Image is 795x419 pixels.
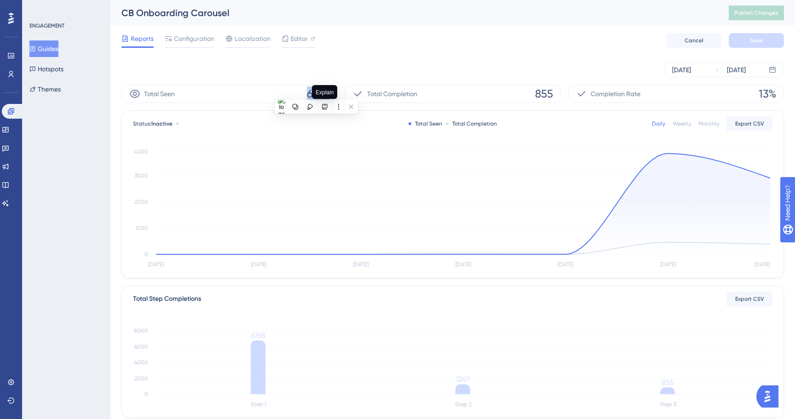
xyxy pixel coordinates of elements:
tspan: 2000 [134,199,148,205]
div: Total Step Completions [133,293,201,304]
tspan: [DATE] [660,261,676,268]
div: Weekly [673,120,691,127]
tspan: [DATE] [755,261,770,268]
span: Localization [235,33,271,44]
iframe: UserGuiding AI Assistant Launcher [756,383,784,410]
button: Guides [29,40,58,57]
span: Total Completion [367,88,417,99]
div: Total Completion [446,120,497,127]
div: Total Seen [409,120,442,127]
span: 855 [535,86,553,101]
tspan: 3000 [134,172,148,179]
span: Status: [133,120,173,127]
tspan: Step 3 [660,401,676,408]
tspan: [DATE] [455,261,471,268]
span: Export CSV [735,120,764,127]
div: [DATE] [672,64,691,75]
tspan: [DATE] [148,261,164,268]
tspan: 8000 [134,327,148,334]
div: ENGAGEMENT [29,22,64,29]
button: Hotspots [29,61,63,77]
span: Need Help? [22,2,58,13]
tspan: 6768 [251,331,265,340]
tspan: 4000 [134,359,148,366]
span: Save [750,37,763,44]
div: CB Onboarding Carousel [121,6,706,19]
button: Cancel [666,33,721,48]
div: [DATE] [727,64,746,75]
tspan: 1247 [456,375,470,384]
button: Themes [29,81,61,98]
button: Export CSV [726,292,772,306]
tspan: [DATE] [353,261,369,268]
span: Editor [291,33,308,44]
tspan: Step 2 [455,401,472,408]
tspan: 0 [144,391,148,397]
button: Save [729,33,784,48]
tspan: Step 1 [251,401,266,408]
tspan: 0 [144,251,148,258]
span: 6768 [307,86,329,101]
span: Completion Rate [591,88,640,99]
span: Cancel [685,37,703,44]
tspan: 2000 [134,375,148,382]
tspan: 6000 [134,344,148,350]
span: Configuration [174,33,214,44]
tspan: 855 [662,378,674,387]
span: Export CSV [735,295,764,303]
tspan: 4000 [134,149,148,155]
div: Monthly [698,120,719,127]
tspan: [DATE] [558,261,573,268]
tspan: [DATE] [251,261,266,268]
span: Publish Changes [734,9,778,17]
tspan: 1000 [135,225,148,231]
span: 13% [759,86,776,101]
span: Reports [131,33,154,44]
button: Export CSV [726,116,772,131]
div: Daily [652,120,665,127]
button: Publish Changes [729,6,784,20]
span: Total Seen [144,88,175,99]
span: Inactive [151,121,173,127]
